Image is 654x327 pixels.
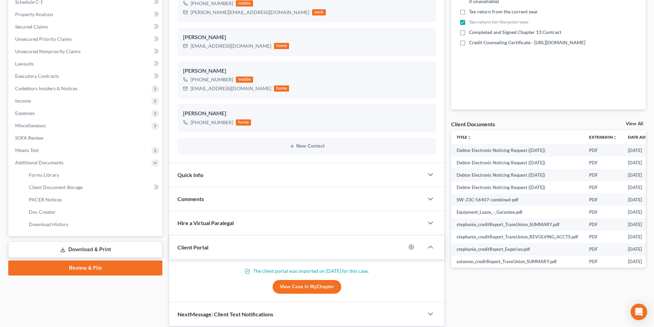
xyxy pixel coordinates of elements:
[584,231,622,243] td: PDF
[23,206,162,218] a: Doc Creator
[15,48,81,54] span: Unsecured Nonpriority Claims
[10,70,162,82] a: Executory Contracts
[626,121,643,126] a: View All
[183,67,431,75] div: [PERSON_NAME]
[183,33,431,42] div: [PERSON_NAME]
[177,244,208,250] span: Client Portal
[177,311,273,317] span: NextMessage: Client Text Notifications
[10,8,162,21] a: Property Analysis
[177,172,203,178] span: Quick Info
[451,218,584,231] td: stephanie_creditReport_TransUnion_SUMMARY.pdf
[584,169,622,181] td: PDF
[613,136,617,140] i: unfold_more
[23,169,162,181] a: Forms Library
[10,21,162,33] a: Secured Claims
[274,43,289,49] div: home
[23,218,162,231] a: Download History
[177,196,204,202] span: Comments
[457,135,471,140] a: Titleunfold_more
[15,98,31,104] span: Income
[29,221,68,227] span: Download History
[584,144,622,156] td: PDF
[183,143,431,149] button: New Contact
[15,36,72,42] span: Unsecured Priority Claims
[451,144,584,156] td: Debtor Electronic Noticing Request ([DATE])
[469,8,538,15] span: Tax return from the current year
[451,206,584,218] td: Equipment_Loans_-_Gurantee.pdf
[236,119,251,126] div: home
[10,33,162,45] a: Unsecured Priority Claims
[191,9,309,16] div: [PERSON_NAME][EMAIL_ADDRESS][DOMAIN_NAME]
[584,156,622,169] td: PDF
[451,181,584,194] td: Debtor Electronic Noticing Request ([DATE])
[451,256,584,268] td: solomon_creditReport_TransUnion_SUMMARY.pdf
[177,268,436,275] p: The client portal was imported on [DATE] for this case.
[469,39,585,46] span: Credit Counseling Certificate - [URL][DOMAIN_NAME]
[236,77,253,83] div: mobile
[10,132,162,144] a: SOFA Review
[467,136,471,140] i: unfold_more
[451,120,495,128] div: Client Documents
[631,304,647,320] div: Open Intercom Messenger
[451,156,584,169] td: Debtor Electronic Noticing Request ([DATE])
[584,206,622,218] td: PDF
[274,85,289,92] div: home
[29,209,56,215] span: Doc Creator
[183,109,431,118] div: [PERSON_NAME]
[312,9,326,15] div: work
[15,24,48,30] span: Secured Claims
[191,85,271,92] div: [EMAIL_ADDRESS][DOMAIN_NAME]
[15,73,59,79] span: Executory Contracts
[191,119,233,126] div: [PHONE_NUMBER]
[15,85,78,91] span: Codebtors Insiders & Notices
[29,172,59,178] span: Forms Library
[584,181,622,194] td: PDF
[451,169,584,181] td: Debtor Electronic Noticing Request ([DATE])
[15,110,35,116] span: Expenses
[469,29,561,36] span: Completed and Signed Chapter 13 Contract
[584,194,622,206] td: PDF
[15,135,44,141] span: SOFA Review
[589,135,617,140] a: Extensionunfold_more
[23,181,162,194] a: Client Document Storage
[29,197,62,202] span: PACER Notices
[469,19,529,25] span: Tax return for the prior year
[177,220,234,226] span: Hire a Virtual Paralegal
[15,122,46,128] span: Miscellaneous
[584,243,622,256] td: PDF
[451,243,584,256] td: stephanie_creditReport_Experian.pdf
[584,256,622,268] td: PDF
[584,218,622,231] td: PDF
[15,160,64,165] span: Additional Documents
[15,147,39,153] span: Means Test
[10,58,162,70] a: Lawsuits
[236,0,253,7] div: mobile
[10,45,162,58] a: Unsecured Nonpriority Claims
[15,61,34,67] span: Lawsuits
[451,231,584,243] td: stephanie_creditReport_TransUnion_REVOLVING_ACCTS.pdf
[23,194,162,206] a: PACER Notices
[8,242,162,258] a: Download & Print
[273,280,341,294] a: View Case in MyChapter
[15,11,53,17] span: Property Analysis
[29,184,83,190] span: Client Document Storage
[451,194,584,206] td: SW-23C-56407-combined-pdf
[191,76,233,83] div: [PHONE_NUMBER]
[8,260,162,276] a: Review & File
[191,43,271,49] div: [EMAIL_ADDRESS][DOMAIN_NAME]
